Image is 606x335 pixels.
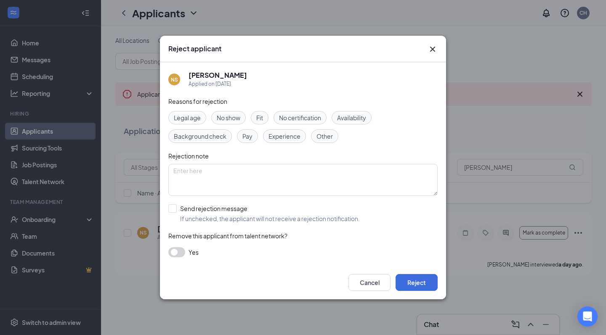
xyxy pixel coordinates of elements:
[428,44,438,54] button: Close
[171,76,178,83] div: NS
[168,98,227,105] span: Reasons for rejection
[316,132,333,141] span: Other
[279,113,321,122] span: No certification
[428,44,438,54] svg: Cross
[337,113,366,122] span: Availability
[396,274,438,291] button: Reject
[168,152,209,160] span: Rejection note
[168,44,221,53] h3: Reject applicant
[189,80,247,88] div: Applied on [DATE]
[242,132,252,141] span: Pay
[189,247,199,257] span: Yes
[174,113,201,122] span: Legal age
[348,274,391,291] button: Cancel
[189,71,247,80] h5: [PERSON_NAME]
[174,132,226,141] span: Background check
[577,306,598,327] div: Open Intercom Messenger
[168,232,287,240] span: Remove this applicant from talent network?
[256,113,263,122] span: Fit
[217,113,240,122] span: No show
[268,132,300,141] span: Experience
